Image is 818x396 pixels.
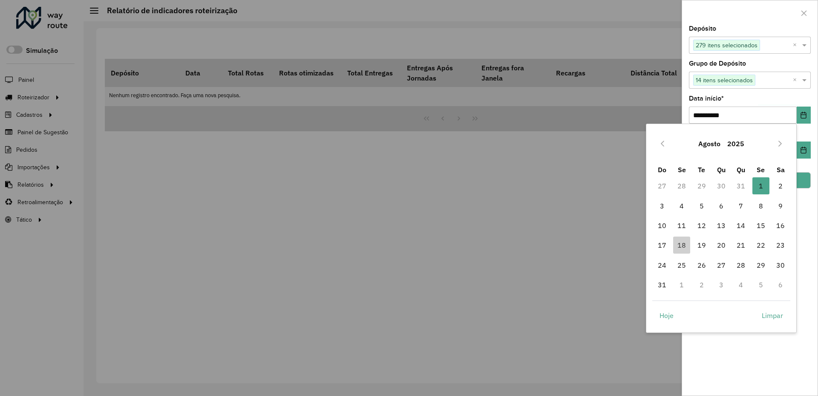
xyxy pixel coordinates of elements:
span: Sa [777,165,785,174]
span: 24 [654,257,671,274]
td: 12 [691,216,711,235]
span: 16 [772,217,789,234]
td: 3 [652,196,672,216]
td: 2 [691,275,711,295]
td: 9 [771,196,790,216]
span: 31 [654,276,671,293]
td: 26 [691,255,711,275]
td: 28 [672,176,691,196]
td: 7 [731,196,751,216]
span: 4 [673,197,690,214]
span: 14 [732,217,749,234]
span: 27 [713,257,730,274]
button: Choose Date [797,142,811,159]
td: 24 [652,255,672,275]
td: 8 [751,196,771,216]
button: Limpar [755,307,790,324]
td: 10 [652,216,672,235]
span: 19 [693,237,710,254]
td: 13 [711,216,731,235]
td: 21 [731,235,751,255]
td: 30 [771,255,790,275]
span: 9 [772,197,789,214]
label: Grupo de Depósito [689,58,746,69]
button: Previous Month [656,137,669,150]
label: Data início [689,93,724,104]
td: 20 [711,235,731,255]
span: 29 [752,257,769,274]
td: 1 [751,176,771,196]
span: Se [678,165,686,174]
span: 11 [673,217,690,234]
span: 26 [693,257,710,274]
span: Qu [737,165,745,174]
span: Limpar [762,310,783,321]
span: 15 [752,217,769,234]
td: 25 [672,255,691,275]
span: 279 itens selecionados [694,40,760,50]
td: 28 [731,255,751,275]
td: 27 [652,176,672,196]
td: 16 [771,216,790,235]
span: 3 [654,197,671,214]
td: 5 [751,275,771,295]
td: 14 [731,216,751,235]
span: Clear all [793,40,800,50]
span: Clear all [793,75,800,85]
span: 10 [654,217,671,234]
td: 23 [771,235,790,255]
td: 18 [672,235,691,255]
span: Do [658,165,666,174]
td: 1 [672,275,691,295]
span: 13 [713,217,730,234]
td: 30 [711,176,731,196]
span: 7 [732,197,749,214]
td: 4 [731,275,751,295]
td: 29 [751,255,771,275]
span: 8 [752,197,769,214]
span: 14 itens selecionados [694,75,755,85]
span: Se [757,165,765,174]
span: 23 [772,237,789,254]
td: 29 [691,176,711,196]
span: 25 [673,257,690,274]
span: 28 [732,257,749,274]
button: Choose Year [724,133,748,154]
td: 19 [691,235,711,255]
td: 6 [771,275,790,295]
td: 31 [731,176,751,196]
span: 30 [772,257,789,274]
button: Choose Date [797,107,811,124]
td: 6 [711,196,731,216]
td: 27 [711,255,731,275]
td: 17 [652,235,672,255]
td: 5 [691,196,711,216]
span: Te [698,165,705,174]
span: Qu [717,165,726,174]
span: 22 [752,237,769,254]
td: 2 [771,176,790,196]
span: Hoje [660,310,674,321]
span: 12 [693,217,710,234]
td: 3 [711,275,731,295]
span: 21 [732,237,749,254]
div: Choose Date [646,124,797,333]
span: 18 [673,237,690,254]
span: 20 [713,237,730,254]
td: 22 [751,235,771,255]
span: 17 [654,237,671,254]
button: Choose Month [695,133,724,154]
span: 2 [772,177,789,194]
td: 4 [672,196,691,216]
button: Hoje [652,307,681,324]
span: 5 [693,197,710,214]
td: 11 [672,216,691,235]
button: Next Month [773,137,787,150]
td: 15 [751,216,771,235]
span: 1 [752,177,769,194]
label: Depósito [689,23,716,34]
span: 6 [713,197,730,214]
td: 31 [652,275,672,295]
